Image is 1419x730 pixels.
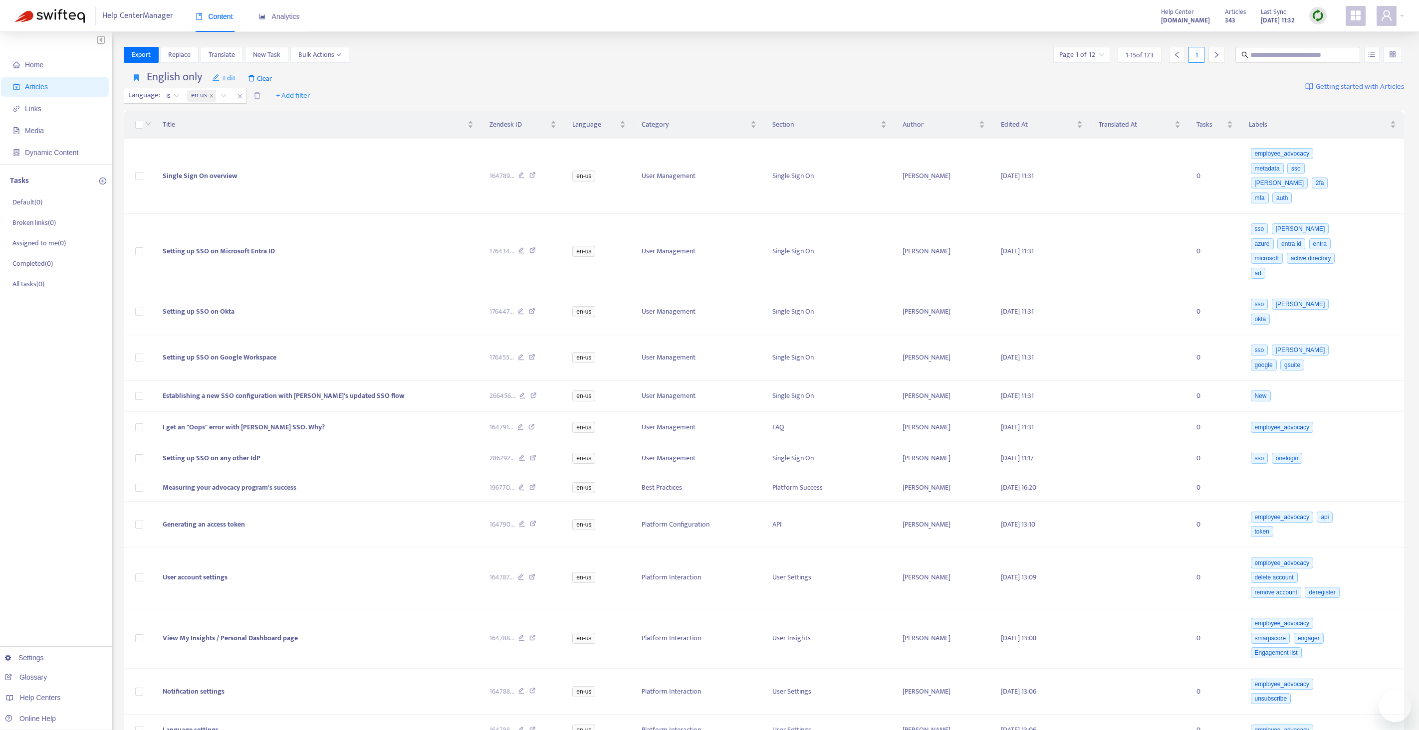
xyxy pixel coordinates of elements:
[1174,51,1181,58] span: left
[1188,111,1241,139] th: Tasks
[572,171,595,182] span: en-us
[1305,587,1339,598] span: deregister
[102,6,173,25] span: Help Center Manager
[764,111,895,139] th: Section
[895,111,992,139] th: Author
[163,390,405,401] span: Establishing a new SSO configuration with [PERSON_NAME]'s updated SSO flow
[1251,693,1291,704] span: unsubscribe
[12,217,56,228] p: Broken links ( 0 )
[489,519,515,530] span: 164790 ...
[1188,669,1241,715] td: 0
[12,238,66,248] p: Assigned to me ( 0 )
[489,633,514,644] span: 164788 ...
[5,654,44,662] a: Settings
[772,119,879,130] span: Section
[163,352,276,363] span: Setting up SSO on Google Workspace
[634,139,764,214] td: User Management
[634,412,764,443] td: User Management
[1001,306,1034,317] span: [DATE] 11:31
[489,572,514,583] span: 164787 ...
[634,289,764,335] td: User Management
[1249,119,1388,130] span: Labels
[1350,9,1362,21] span: appstore
[298,49,341,60] span: Bulk Actions
[764,608,895,669] td: User Insights
[1161,6,1194,17] span: Help Center
[12,258,53,269] p: Completed ( 0 )
[489,422,513,433] span: 164791 ...
[764,335,895,381] td: Single Sign On
[212,72,236,84] span: Edit
[163,482,296,493] span: Measuring your advocacy program's success
[1251,299,1268,310] span: sso
[1381,9,1393,21] span: user
[895,474,992,502] td: [PERSON_NAME]
[13,149,20,156] span: container
[1251,178,1308,188] span: [PERSON_NAME]
[163,119,465,130] span: Title
[234,90,246,102] span: close
[634,335,764,381] td: User Management
[895,608,992,669] td: [PERSON_NAME]
[1294,633,1324,644] span: engager
[489,119,549,130] span: Zendesk ID
[489,686,514,697] span: 164788 ...
[572,482,595,493] span: en-us
[634,381,764,412] td: User Management
[1277,238,1305,249] span: entra id
[13,105,20,112] span: link
[196,12,233,20] span: Content
[764,412,895,443] td: FAQ
[1188,474,1241,502] td: 0
[1188,214,1241,289] td: 0
[1312,178,1328,188] span: 2fa
[25,61,43,69] span: Home
[1091,111,1188,139] th: Translated At
[1126,50,1154,60] span: 1 - 15 of 173
[572,352,595,363] span: en-us
[166,88,180,103] span: is
[1001,245,1034,257] span: [DATE] 11:31
[1001,519,1035,530] span: [DATE] 13:10
[1213,51,1220,58] span: right
[1188,443,1241,475] td: 0
[1251,512,1313,523] span: employee_advocacy
[205,70,243,86] button: editEdit
[13,61,20,68] span: home
[1251,526,1273,537] span: token
[764,547,895,608] td: User Settings
[489,453,515,464] span: 286292 ...
[1188,289,1241,335] td: 0
[634,547,764,608] td: Platform Interaction
[268,88,318,104] button: + Add filter
[1251,422,1313,433] span: employee_advocacy
[1225,15,1235,26] strong: 343
[489,390,515,401] span: 266456 ...
[1272,299,1329,310] span: [PERSON_NAME]
[1251,163,1284,174] span: metadata
[1188,139,1241,214] td: 0
[764,443,895,475] td: Single Sign On
[1188,608,1241,669] td: 0
[764,474,895,502] td: Platform Success
[895,289,992,335] td: [PERSON_NAME]
[1251,572,1298,583] span: delete account
[634,474,764,502] td: Best Practices
[12,279,44,289] p: All tasks ( 0 )
[163,519,245,530] span: Generating an access token
[895,412,992,443] td: [PERSON_NAME]
[1251,314,1270,325] span: okta
[642,119,748,130] span: Category
[1001,170,1034,182] span: [DATE] 11:31
[634,608,764,669] td: Platform Interaction
[572,686,595,697] span: en-us
[1188,502,1241,547] td: 0
[1161,15,1210,26] strong: [DOMAIN_NAME]
[12,197,42,207] p: Default ( 0 )
[1251,647,1302,658] span: Engagement list
[1261,15,1294,26] strong: [DATE] 11:32
[1272,192,1292,203] span: auth
[895,214,992,289] td: [PERSON_NAME]
[1251,345,1268,356] span: sso
[1001,421,1034,433] span: [DATE] 11:31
